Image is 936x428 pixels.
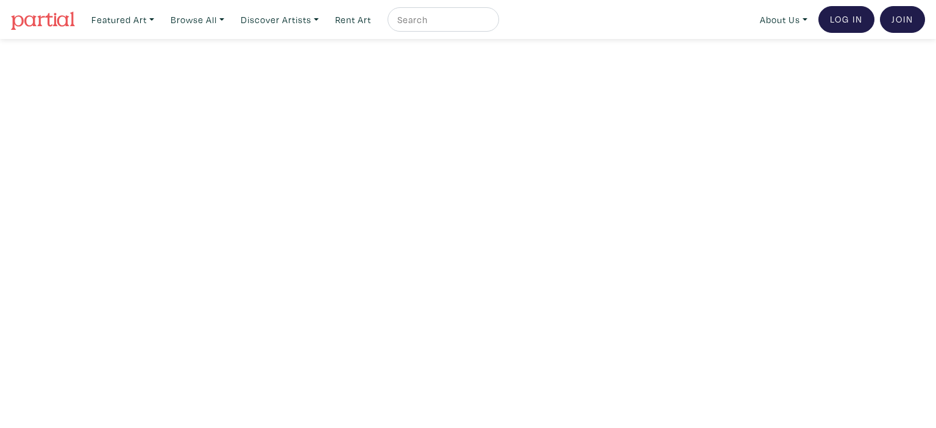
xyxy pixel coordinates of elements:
input: Search [396,12,487,27]
a: Rent Art [330,7,377,32]
a: Browse All [165,7,230,32]
a: Join [880,6,925,33]
a: Featured Art [86,7,160,32]
a: About Us [754,7,813,32]
a: Discover Artists [235,7,324,32]
a: Log In [818,6,874,33]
